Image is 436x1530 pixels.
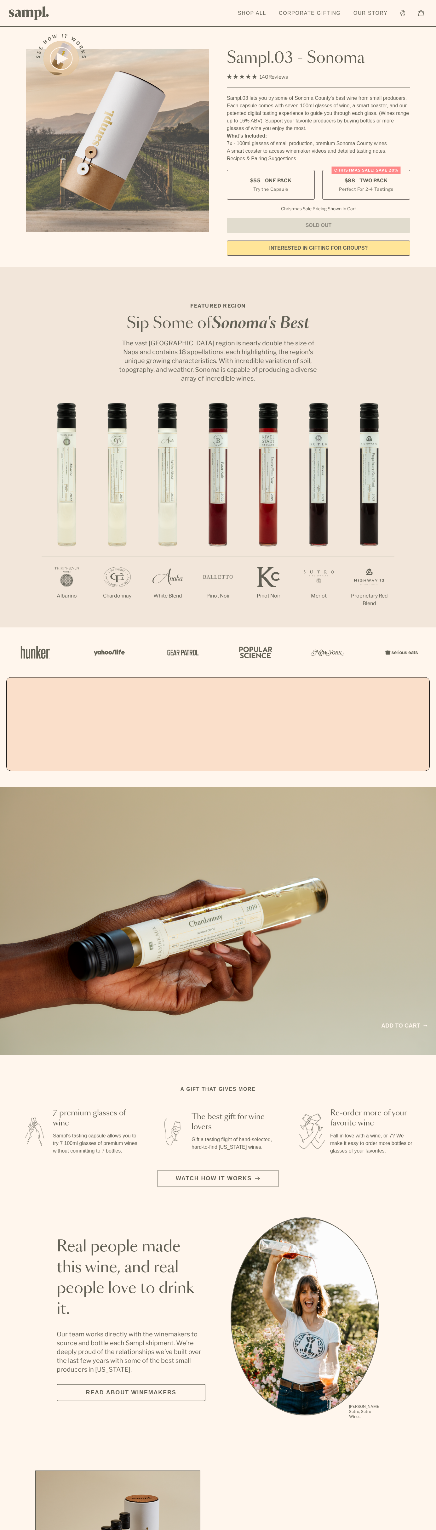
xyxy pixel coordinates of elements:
[268,74,288,80] span: Reviews
[344,592,394,607] p: Proprietary Red Blend
[278,206,359,212] li: Christmas Sale Pricing Shown In Cart
[243,592,294,600] p: Pinot Noir
[9,6,49,20] img: Sampl logo
[276,6,344,20] a: Corporate Gifting
[294,403,344,620] li: 6 / 7
[142,592,193,600] p: White Blend
[381,1022,427,1030] a: Add to cart
[57,1384,205,1401] a: Read about Winemakers
[227,133,267,139] strong: What’s Included:
[163,639,200,666] img: Artboard_5_7fdae55a-36fd-43f7-8bfd-f74a06a2878e_x450.png
[235,6,269,20] a: Shop All
[227,241,410,256] a: interested in gifting for groups?
[26,49,209,232] img: Sampl.03 - Sonoma
[332,167,401,174] div: Christmas SALE! Save 20%
[42,403,92,620] li: 1 / 7
[231,1217,379,1420] div: slide 1
[42,592,92,600] p: Albarino
[243,403,294,620] li: 5 / 7
[117,302,319,310] p: Featured Region
[294,592,344,600] p: Merlot
[345,177,388,184] span: $88 - Two Pack
[57,1237,205,1320] h2: Real people made this wine, and real people love to drink it.
[227,73,288,81] div: 140Reviews
[192,1136,277,1151] p: Gift a tasting flight of hand-selected, hard-to-find [US_STATE] wines.
[382,639,420,666] img: Artboard_7_5b34974b-f019-449e-91fb-745f8d0877ee_x450.png
[227,155,410,162] li: Recipes & Pairing Suggestions
[349,1404,379,1419] p: [PERSON_NAME] Sutro, Sutro Wines
[16,639,54,666] img: Artboard_1_c8cd28af-0030-4af1-819c-248e302c7f06_x450.png
[53,1108,139,1128] h3: 7 premium glasses of wine
[227,94,410,132] div: Sampl.03 lets you try some of Sonoma County's best wine from small producers. Each capsule comes ...
[227,140,410,147] li: 7x - 100ml glasses of small production, premium Sonoma County wines
[227,49,410,68] h1: Sampl.03 - Sonoma
[193,403,243,620] li: 4 / 7
[330,1108,416,1128] h3: Re-order more of your favorite wine
[309,639,347,666] img: Artboard_3_0b291449-6e8c-4d07-b2c2-3f3601a19cd1_x450.png
[250,177,292,184] span: $55 - One Pack
[339,186,393,192] small: Perfect For 2-4 Tastings
[212,316,310,331] em: Sonoma's Best
[350,6,391,20] a: Our Story
[142,403,193,620] li: 3 / 7
[57,1330,205,1374] p: Our team works directly with the winemakers to source and bottle each Sampl shipment. We’re deepl...
[193,592,243,600] p: Pinot Noir
[236,639,273,666] img: Artboard_4_28b4d326-c26e-48f9-9c80-911f17d6414e_x450.png
[117,316,319,331] h2: Sip Some of
[260,74,268,80] span: 140
[192,1112,277,1132] h3: The best gift for wine lovers
[53,1132,139,1155] p: Sampl's tasting capsule allows you to try 7 100ml glasses of premium wines without committing to ...
[43,41,79,76] button: See how it works
[227,147,410,155] li: A smart coaster to access winemaker videos and detailed tasting notes.
[330,1132,416,1155] p: Fall in love with a wine, or 7? We make it easy to order more bottles or glasses of your favorites.
[158,1170,278,1187] button: Watch how it works
[231,1217,379,1420] ul: carousel
[253,186,288,192] small: Try the Capsule
[227,218,410,233] button: Sold Out
[344,403,394,627] li: 7 / 7
[181,1085,256,1093] h2: A gift that gives more
[92,592,142,600] p: Chardonnay
[117,339,319,383] p: The vast [GEOGRAPHIC_DATA] region is nearly double the size of Napa and contains 18 appellations,...
[92,403,142,620] li: 2 / 7
[89,639,127,666] img: Artboard_6_04f9a106-072f-468a-bdd7-f11783b05722_x450.png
